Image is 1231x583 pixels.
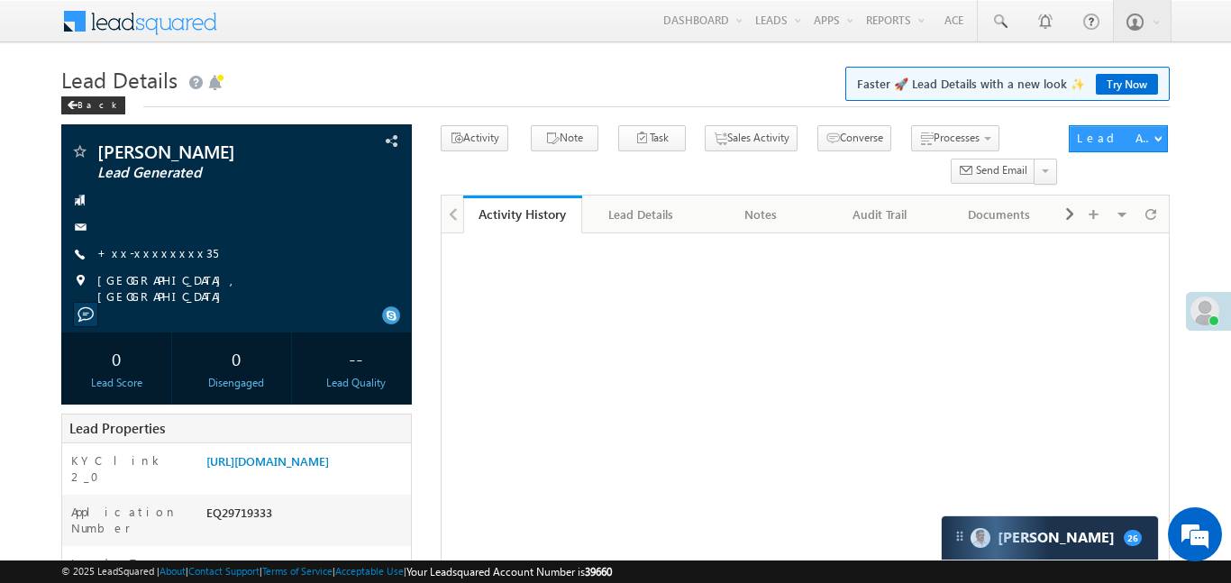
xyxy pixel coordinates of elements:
[97,142,314,160] span: [PERSON_NAME]
[160,565,186,577] a: About
[305,375,406,391] div: Lead Quality
[71,555,165,571] label: Lead Type
[305,342,406,375] div: --
[71,452,188,485] label: KYC link 2_0
[597,204,685,225] div: Lead Details
[186,342,287,375] div: 0
[716,204,805,225] div: Notes
[61,96,134,111] a: Back
[463,196,582,233] a: Activity History
[940,196,1059,233] a: Documents
[585,565,612,578] span: 39660
[188,565,260,577] a: Contact Support
[335,565,404,577] a: Acceptable Use
[582,196,701,233] a: Lead Details
[71,504,188,536] label: Application Number
[618,125,686,151] button: Task
[66,375,167,391] div: Lead Score
[61,96,125,114] div: Back
[97,164,314,182] span: Lead Generated
[531,125,598,151] button: Note
[911,125,999,151] button: Processes
[821,196,940,233] a: Audit Trail
[702,196,821,233] a: Notes
[69,419,165,437] span: Lead Properties
[441,125,508,151] button: Activity
[1096,74,1158,95] a: Try Now
[1069,125,1168,152] button: Lead Actions
[66,342,167,375] div: 0
[61,65,178,94] span: Lead Details
[934,131,980,144] span: Processes
[61,563,612,580] span: © 2025 LeadSquared | | | | |
[951,159,1035,185] button: Send Email
[1077,130,1153,146] div: Lead Actions
[186,375,287,391] div: Disengaged
[97,272,379,305] span: [GEOGRAPHIC_DATA], [GEOGRAPHIC_DATA]
[262,565,333,577] a: Terms of Service
[406,565,612,578] span: Your Leadsquared Account Number is
[976,162,1027,178] span: Send Email
[817,125,891,151] button: Converse
[97,245,218,260] a: +xx-xxxxxxxx35
[1124,530,1142,546] span: 26
[705,125,798,151] button: Sales Activity
[941,515,1159,560] div: carter-dragCarter[PERSON_NAME]26
[857,75,1158,93] span: Faster 🚀 Lead Details with a new look ✨
[835,204,924,225] div: Audit Trail
[954,204,1043,225] div: Documents
[206,453,329,469] a: [URL][DOMAIN_NAME]
[477,205,569,223] div: Activity History
[202,555,411,580] div: PAID
[202,504,411,529] div: EQ29719333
